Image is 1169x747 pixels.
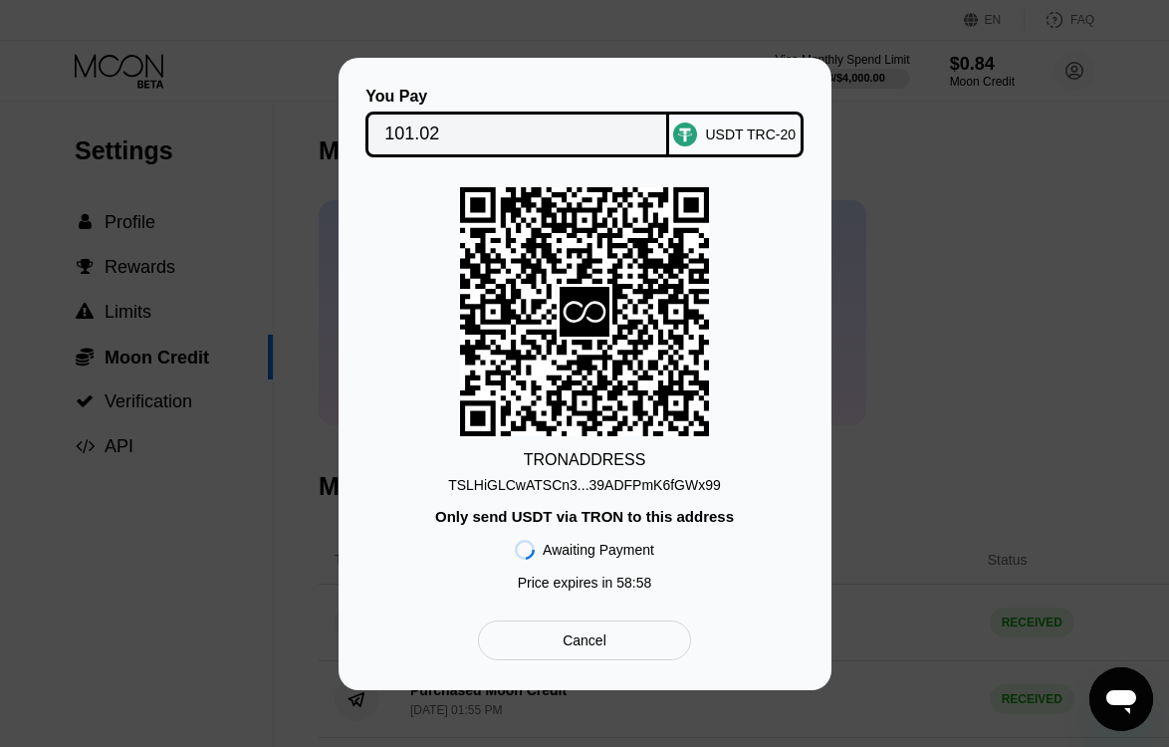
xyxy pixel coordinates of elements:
div: TSLHiGLCwATSCn3...39ADFPmK6fGWx99 [448,477,721,493]
div: Awaiting Payment [543,542,654,558]
div: TSLHiGLCwATSCn3...39ADFPmK6fGWx99 [448,469,721,493]
iframe: Кнопка запуска окна обмена сообщениями [1089,667,1153,731]
div: You PayUSDT TRC-20 [368,88,802,157]
div: TRON ADDRESS [524,451,646,469]
div: You Pay [365,88,669,106]
div: Price expires in [518,575,652,591]
div: Only send USDT via TRON to this address [435,508,734,525]
span: 58 : 58 [616,575,651,591]
div: USDT TRC-20 [705,126,796,142]
div: Cancel [478,621,690,660]
div: Cancel [563,631,606,649]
